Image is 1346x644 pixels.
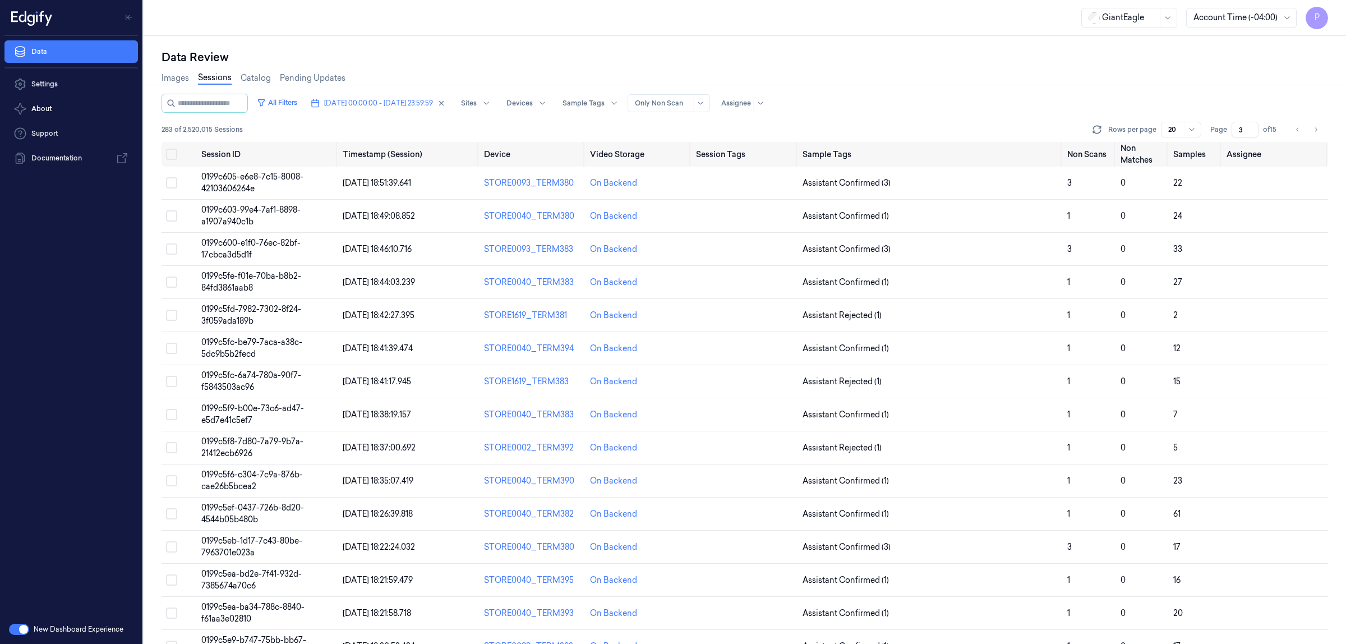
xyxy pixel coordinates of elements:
[4,122,138,145] a: Support
[201,370,301,392] span: 0199c5fc-6a74-780a-90f7-f5843503ac96
[201,205,301,227] span: 0199c603-99e4-7af1-8898-a1907a940c1b
[343,575,413,585] span: [DATE] 18:21:59.479
[1173,476,1182,486] span: 23
[4,147,138,169] a: Documentation
[803,475,889,487] span: Assistant Confirmed (1)
[343,178,411,188] span: [DATE] 18:51:39.641
[201,304,301,326] span: 0199c5fd-7982-7302-8f24-3f059ada189b
[1222,142,1328,167] th: Assignee
[166,310,177,321] button: Select row
[590,409,637,421] div: On Backend
[166,442,177,453] button: Select row
[1067,343,1070,353] span: 1
[1306,7,1328,29] span: P
[803,177,891,189] span: Assistant Confirmed (3)
[590,210,637,222] div: On Backend
[803,541,891,553] span: Assistant Confirmed (3)
[1173,509,1181,519] span: 61
[166,243,177,255] button: Select row
[590,177,637,189] div: On Backend
[1067,376,1070,387] span: 1
[590,277,637,288] div: On Backend
[166,574,177,586] button: Select row
[162,49,1328,65] div: Data Review
[343,476,413,486] span: [DATE] 18:35:07.419
[166,277,177,288] button: Select row
[252,94,302,112] button: All Filters
[1121,376,1126,387] span: 0
[1173,376,1181,387] span: 15
[201,172,303,194] span: 0199c605-e6e8-7c15-8008-42103606264e
[1173,542,1181,552] span: 17
[201,569,302,591] span: 0199c5ea-bd2e-7f41-932d-7385674a70c6
[1121,178,1126,188] span: 0
[1173,277,1182,287] span: 27
[343,211,415,221] span: [DATE] 18:49:08.852
[1121,343,1126,353] span: 0
[1173,608,1183,618] span: 20
[692,142,798,167] th: Session Tags
[1067,575,1070,585] span: 1
[590,310,637,321] div: On Backend
[590,541,637,553] div: On Backend
[343,343,413,353] span: [DATE] 18:41:39.474
[241,72,271,84] a: Catalog
[1067,410,1070,420] span: 1
[166,376,177,387] button: Select row
[1121,211,1126,221] span: 0
[1067,310,1070,320] span: 1
[590,442,637,454] div: On Backend
[166,475,177,486] button: Select row
[166,409,177,420] button: Select row
[201,337,302,359] span: 0199c5fc-be79-7aca-a38c-5dc9b5b2fecd
[1121,244,1126,254] span: 0
[1121,509,1126,519] span: 0
[166,177,177,188] button: Select row
[201,602,305,624] span: 0199c5ea-ba34-788c-8840-f61aa3e02810
[1067,277,1070,287] span: 1
[484,210,581,222] div: STORE0040_TERM380
[1263,125,1281,135] span: of 15
[343,244,412,254] span: [DATE] 18:46:10.716
[1121,443,1126,453] span: 0
[1308,122,1324,137] button: Go to next page
[1121,575,1126,585] span: 0
[484,541,581,553] div: STORE0040_TERM380
[803,243,891,255] span: Assistant Confirmed (3)
[484,243,581,255] div: STORE0093_TERM383
[1173,310,1178,320] span: 2
[166,508,177,519] button: Select row
[484,277,581,288] div: STORE0040_TERM383
[343,376,411,387] span: [DATE] 18:41:17.945
[343,410,411,420] span: [DATE] 18:38:19.157
[1067,608,1070,618] span: 1
[484,574,581,586] div: STORE0040_TERM395
[1067,542,1072,552] span: 3
[803,442,882,454] span: Assistant Rejected (1)
[1210,125,1227,135] span: Page
[1067,509,1070,519] span: 1
[4,73,138,95] a: Settings
[198,72,232,85] a: Sessions
[803,210,889,222] span: Assistant Confirmed (1)
[590,574,637,586] div: On Backend
[590,243,637,255] div: On Backend
[586,142,692,167] th: Video Storage
[1121,310,1126,320] span: 0
[803,310,882,321] span: Assistant Rejected (1)
[166,608,177,619] button: Select row
[484,608,581,619] div: STORE0040_TERM393
[343,509,413,519] span: [DATE] 18:26:39.818
[1173,211,1182,221] span: 24
[343,542,415,552] span: [DATE] 18:22:24.032
[1067,443,1070,453] span: 1
[484,409,581,421] div: STORE0040_TERM383
[1108,125,1156,135] p: Rows per page
[1067,211,1070,221] span: 1
[1121,410,1126,420] span: 0
[590,343,637,355] div: On Backend
[803,343,889,355] span: Assistant Confirmed (1)
[484,508,581,520] div: STORE0040_TERM382
[201,503,304,525] span: 0199c5ef-0437-726b-8d20-4544b05b480b
[1116,142,1169,167] th: Non Matches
